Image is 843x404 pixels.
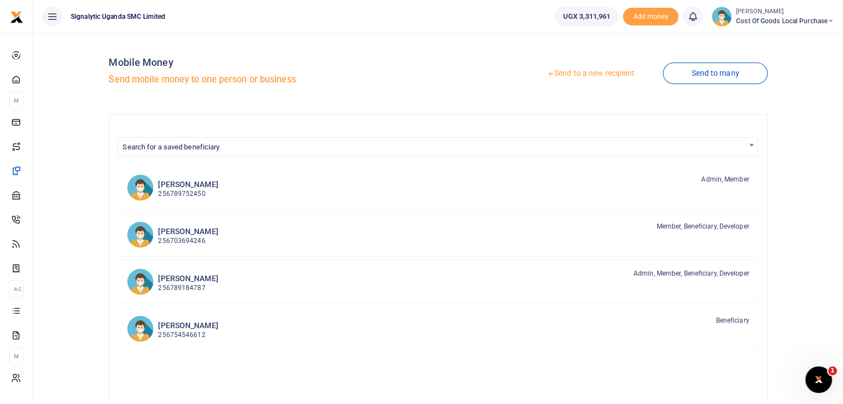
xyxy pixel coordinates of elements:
[10,11,23,24] img: logo-small
[117,137,757,157] span: Search for a saved beneficiary
[663,63,767,84] a: Send to many
[109,56,433,69] h4: Mobile Money
[736,7,834,17] small: [PERSON_NAME]
[555,7,619,27] a: UGX 3,311,961
[158,189,218,199] p: 256789752450
[118,138,757,155] span: Search for a saved beneficiary
[118,260,758,304] a: JN [PERSON_NAME] 256789184787 Admin, Member, Beneficiary, Developer
[127,315,154,342] img: MK
[550,7,623,27] li: Wallet ballance
[158,274,218,283] h6: [PERSON_NAME]
[518,64,663,84] a: Send to a new recipient
[712,7,732,27] img: profile-user
[158,180,218,189] h6: [PERSON_NAME]
[9,347,24,365] li: M
[158,283,218,293] p: 256789184787
[67,12,170,22] span: Signalytic Uganda SMC Limited
[657,221,749,231] span: Member, Beneficiary, Developer
[158,227,218,236] h6: [PERSON_NAME]
[623,12,678,20] a: Add money
[109,74,433,85] h5: Send mobile money to one person or business
[118,307,758,351] a: MK [PERSON_NAME] 256754546612 Beneficiary
[633,268,749,278] span: Admin, Member, Beneficiary, Developer
[712,7,834,27] a: profile-user [PERSON_NAME] Cost of Goods Local Purchase
[10,12,23,20] a: logo-small logo-large logo-large
[127,221,154,248] img: NK
[127,174,154,201] img: CT
[828,366,837,375] span: 1
[563,11,610,22] span: UGX 3,311,961
[623,8,678,26] li: Toup your wallet
[127,268,154,295] img: JN
[9,280,24,298] li: Ac
[118,213,758,257] a: NK [PERSON_NAME] 256703694246 Member, Beneficiary, Developer
[716,315,749,325] span: Beneficiary
[158,330,218,340] p: 256754546612
[701,174,749,184] span: Admin, Member
[122,143,219,151] span: Search for a saved beneficiary
[736,16,834,26] span: Cost of Goods Local Purchase
[118,165,758,210] a: CT [PERSON_NAME] 256789752450 Admin, Member
[158,236,218,246] p: 256703694246
[9,91,24,110] li: M
[158,321,218,330] h6: [PERSON_NAME]
[623,8,678,26] span: Add money
[805,366,832,393] iframe: Intercom live chat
